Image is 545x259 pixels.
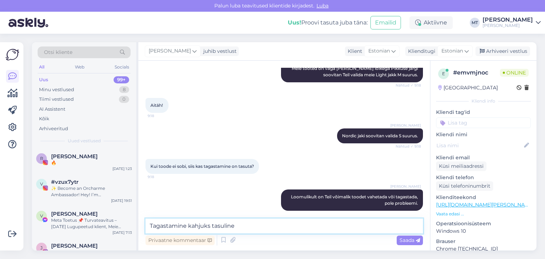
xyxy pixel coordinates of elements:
[370,16,401,29] button: Emailid
[442,71,445,76] span: e
[148,113,174,119] span: 9:18
[111,198,132,203] div: [DATE] 19:51
[400,237,420,243] span: Saada
[51,179,78,185] span: #vzux7ytr
[436,117,531,128] input: Lisa tag
[288,19,301,26] b: Uus!
[145,236,215,245] div: Privaatne kommentaar
[405,48,435,55] div: Klienditugi
[150,164,254,169] span: Kui toode ei sobi, siis kas tagastamine on tasuta?
[441,47,463,55] span: Estonian
[436,202,534,208] a: [URL][DOMAIN_NAME][PERSON_NAME]
[149,47,191,55] span: [PERSON_NAME]
[436,194,531,201] p: Klienditeekond
[345,48,362,55] div: Klient
[39,125,68,132] div: Arhiveeritud
[390,184,421,189] span: [PERSON_NAME]
[150,103,163,108] span: Aitäh!
[436,109,531,116] p: Kliendi tag'id
[38,62,46,72] div: All
[6,48,19,61] img: Askly Logo
[394,83,421,88] span: Nähtud ✓ 9:18
[390,123,421,128] span: [PERSON_NAME]
[51,217,132,230] div: Meta Toetus 📌 Turvateavitus – [DATE] Lugupeetud klient, Meie süsteem on registreerinud tegevusi, ...
[436,220,531,227] p: Operatsioonisüsteem
[39,115,49,122] div: Kõik
[40,156,43,161] span: R
[112,230,132,235] div: [DATE] 7:13
[51,211,98,217] span: Viviana Marioly Cuellar Chilo
[39,86,74,93] div: Minu vestlused
[51,243,98,249] span: Janine
[438,84,498,92] div: [GEOGRAPHIC_DATA]
[483,17,533,23] div: [PERSON_NAME]
[119,86,129,93] div: 8
[119,96,129,103] div: 0
[394,211,421,216] span: 9:19
[114,76,129,83] div: 99+
[436,154,531,161] p: Kliendi email
[483,23,533,28] div: [PERSON_NAME]
[436,142,523,149] input: Lisa nimi
[436,238,531,245] p: Brauser
[51,160,132,166] div: 🔥
[368,47,390,55] span: Estonian
[475,46,530,56] div: Arhiveeri vestlus
[200,48,237,55] div: juhib vestlust
[470,18,480,28] div: MT
[436,227,531,235] p: Windows 10
[148,174,174,180] span: 9:18
[112,166,132,171] div: [DATE] 1:23
[436,211,531,217] p: Vaata edasi ...
[39,76,48,83] div: Uus
[394,144,421,149] span: Nähtud ✓ 9:18
[39,106,65,113] div: AI Assistent
[453,68,500,77] div: # emvmjnoc
[51,185,132,198] div: ✨ Become an Orcharme Ambassador! Hey! I’m [PERSON_NAME] from Orcharme 👋 – the eyewear brand made ...
[436,131,531,138] p: Kliendi nimi
[291,194,419,206] span: Loomulikult on Teil võimalik toodet vahetada või tagastada, pole probleemi.
[40,181,43,187] span: v
[40,213,43,219] span: V
[500,69,529,77] span: Online
[40,245,43,250] span: J
[51,153,98,160] span: Romain Carrera
[436,181,493,191] div: Küsi telefoninumbrit
[145,219,423,233] textarea: Tagastamine kahjuks tasuline
[39,96,74,103] div: Tiimi vestlused
[44,49,72,56] span: Otsi kliente
[68,138,101,144] span: Uued vestlused
[483,17,541,28] a: [PERSON_NAME][PERSON_NAME]
[436,245,531,253] p: Chrome [TECHNICAL_ID]
[288,18,368,27] div: Proovi tasuta juba täna:
[436,98,531,104] div: Kliendi info
[314,2,331,9] span: Luba
[73,62,86,72] div: Web
[342,133,418,138] span: Nordic jaki soovitan valida S suurus.
[436,174,531,181] p: Kliendi telefon
[436,161,486,171] div: Küsi meiliaadressi
[113,62,131,72] div: Socials
[409,16,453,29] div: Aktiivne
